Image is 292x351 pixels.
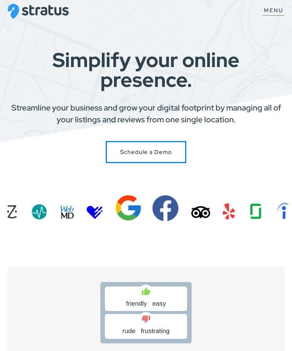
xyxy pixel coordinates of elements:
img: Stratus [8,4,69,19]
span: rude frustrating [111,327,181,336]
a: Schedule a Stratus Demo with Us [106,141,186,163]
h1: Simplify your online presence. [8,50,284,90]
button: Show Menu [263,7,284,16]
span: friendly easy [126,299,166,308]
p: Streamline your business and grow your digital footprint by managing all of your listings and rev... [8,102,284,126]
